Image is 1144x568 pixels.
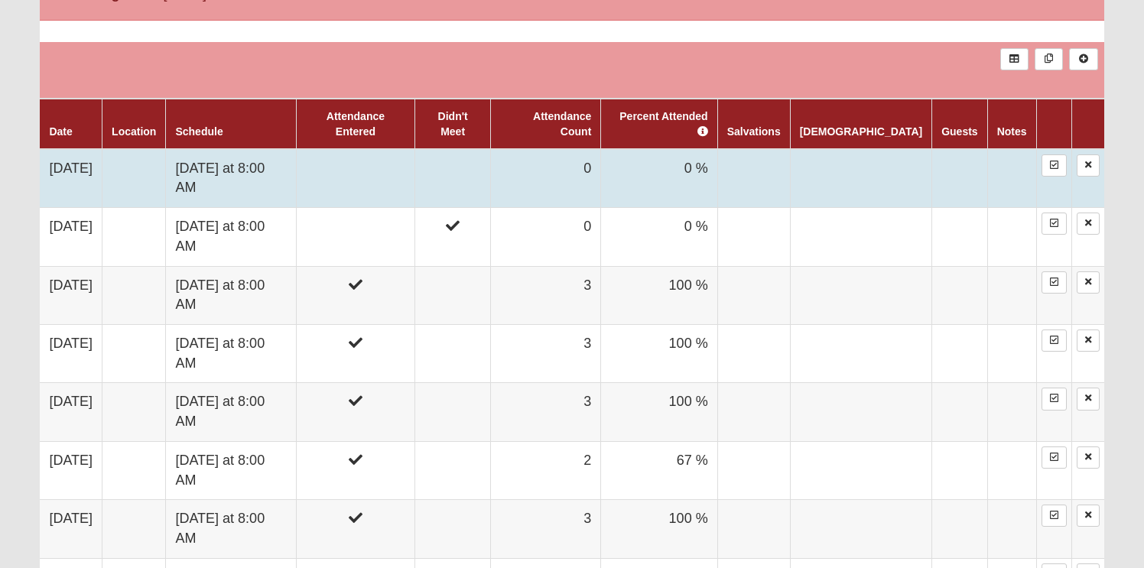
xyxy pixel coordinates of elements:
[166,208,296,266] td: [DATE] at 8:00 AM
[1042,329,1067,352] a: Enter Attendance
[790,99,931,149] th: [DEMOGRAPHIC_DATA]
[49,125,72,138] a: Date
[533,110,591,138] a: Attendance Count
[491,441,601,499] td: 2
[1077,446,1100,469] a: Delete
[1077,154,1100,177] a: Delete
[1077,505,1100,527] a: Delete
[166,500,296,558] td: [DATE] at 8:00 AM
[40,441,102,499] td: [DATE]
[166,441,296,499] td: [DATE] at 8:00 AM
[491,325,601,383] td: 3
[166,266,296,324] td: [DATE] at 8:00 AM
[601,383,717,441] td: 100 %
[619,110,707,138] a: Percent Attended
[1077,388,1100,410] a: Delete
[491,266,601,324] td: 3
[40,149,102,208] td: [DATE]
[166,325,296,383] td: [DATE] at 8:00 AM
[491,383,601,441] td: 3
[438,110,468,138] a: Didn't Meet
[40,383,102,441] td: [DATE]
[932,99,987,149] th: Guests
[601,500,717,558] td: 100 %
[327,110,385,138] a: Attendance Entered
[1077,271,1100,294] a: Delete
[40,325,102,383] td: [DATE]
[997,125,1027,138] a: Notes
[40,208,102,266] td: [DATE]
[1077,213,1100,235] a: Delete
[112,125,156,138] a: Location
[601,441,717,499] td: 67 %
[1042,213,1067,235] a: Enter Attendance
[1069,48,1097,70] a: Alt+N
[1042,446,1067,469] a: Enter Attendance
[491,500,601,558] td: 3
[166,149,296,208] td: [DATE] at 8:00 AM
[1042,154,1067,177] a: Enter Attendance
[601,149,717,208] td: 0 %
[491,149,601,208] td: 0
[1042,505,1067,527] a: Enter Attendance
[601,325,717,383] td: 100 %
[491,208,601,266] td: 0
[175,125,223,138] a: Schedule
[1042,388,1067,410] a: Enter Attendance
[166,383,296,441] td: [DATE] at 8:00 AM
[601,208,717,266] td: 0 %
[1000,48,1029,70] a: Export to Excel
[40,500,102,558] td: [DATE]
[717,99,790,149] th: Salvations
[1042,271,1067,294] a: Enter Attendance
[40,266,102,324] td: [DATE]
[1035,48,1063,70] a: Merge Records into Merge Template
[601,266,717,324] td: 100 %
[1077,329,1100,352] a: Delete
